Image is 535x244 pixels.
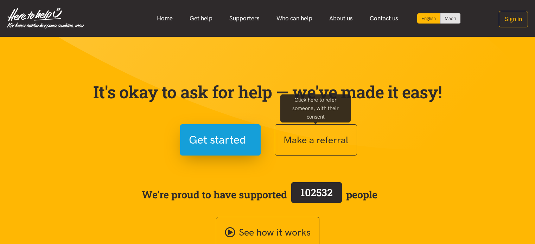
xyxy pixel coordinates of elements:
[321,11,361,26] a: About us
[275,124,357,156] button: Make a referral
[440,13,460,24] a: Switch to Te Reo Māori
[417,13,461,24] div: Language toggle
[148,11,181,26] a: Home
[180,124,261,156] button: Get started
[287,181,346,208] a: 102532
[92,82,444,102] p: It's okay to ask for help — we've made it easy!
[7,8,84,29] img: Home
[221,11,268,26] a: Supporters
[268,11,321,26] a: Who can help
[417,13,440,24] div: Current language
[142,181,377,208] span: We’re proud to have supported people
[499,11,528,27] button: Sign in
[280,94,351,122] div: Click here to refer someone, with their consent
[300,186,333,199] span: 102532
[361,11,407,26] a: Contact us
[181,11,221,26] a: Get help
[189,131,246,149] span: Get started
